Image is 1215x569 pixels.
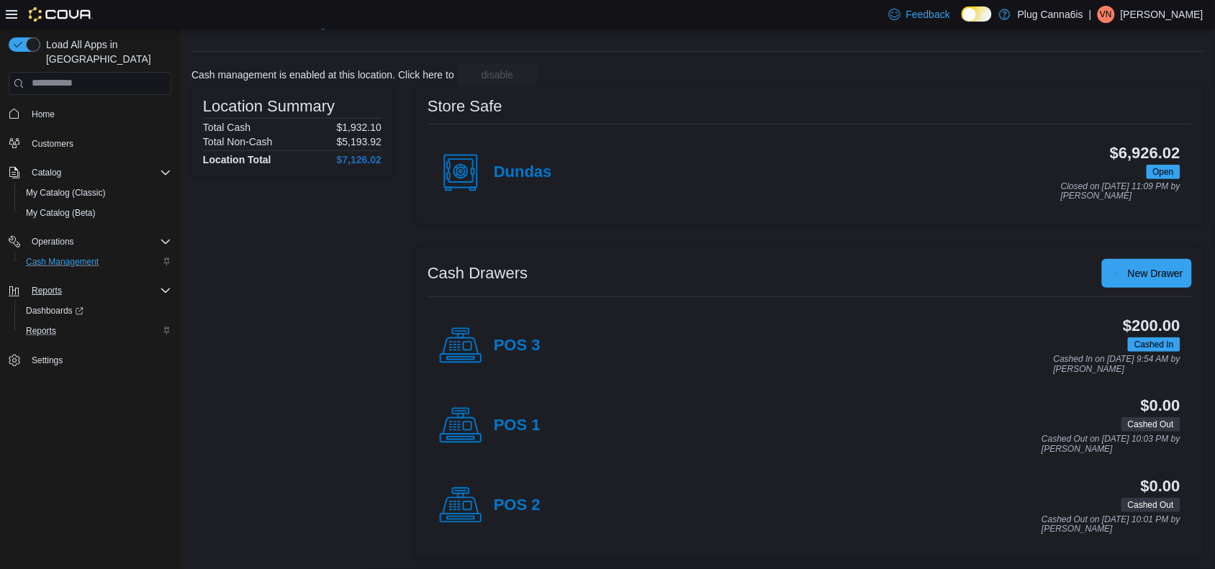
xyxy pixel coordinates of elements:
[3,232,177,252] button: Operations
[20,302,89,319] a: Dashboards
[26,351,171,369] span: Settings
[1042,434,1180,454] p: Cashed Out on [DATE] 10:03 PM by [PERSON_NAME]
[26,187,106,199] span: My Catalog (Classic)
[32,285,62,296] span: Reports
[962,6,992,22] input: Dark Mode
[457,63,538,86] button: disable
[32,109,55,120] span: Home
[1018,6,1083,23] p: Plug Canna6is
[1153,165,1174,178] span: Open
[26,325,56,337] span: Reports
[32,167,61,178] span: Catalog
[26,282,171,299] span: Reports
[20,302,171,319] span: Dashboards
[1141,397,1180,414] h3: $0.00
[26,233,80,250] button: Operations
[20,322,62,340] a: Reports
[14,301,177,321] a: Dashboards
[1141,478,1180,495] h3: $0.00
[1054,355,1180,374] p: Cashed In on [DATE] 9:54 AM by [PERSON_NAME]
[1128,266,1183,281] span: New Drawer
[1124,317,1180,334] h3: $200.00
[14,252,177,272] button: Cash Management
[26,105,171,123] span: Home
[3,104,177,124] button: Home
[1134,338,1174,351] span: Cashed In
[1121,417,1180,432] span: Cashed Out
[29,7,93,22] img: Cova
[32,138,73,150] span: Customers
[494,163,552,182] h4: Dundas
[26,135,171,153] span: Customers
[1110,145,1180,162] h3: $6,926.02
[482,68,513,82] span: disable
[428,98,502,115] h3: Store Safe
[906,7,950,22] span: Feedback
[428,265,528,282] h3: Cash Drawers
[26,207,96,219] span: My Catalog (Beta)
[32,355,63,366] span: Settings
[1102,259,1192,288] button: New Drawer
[14,321,177,341] button: Reports
[26,164,67,181] button: Catalog
[26,164,171,181] span: Catalog
[3,133,177,154] button: Customers
[20,322,171,340] span: Reports
[1121,6,1203,23] p: [PERSON_NAME]
[26,233,171,250] span: Operations
[1061,182,1180,201] p: Closed on [DATE] 11:09 PM by [PERSON_NAME]
[14,203,177,223] button: My Catalog (Beta)
[3,350,177,370] button: Settings
[20,184,112,201] a: My Catalog (Classic)
[337,154,381,165] h4: $7,126.02
[494,337,541,355] h4: POS 3
[1089,6,1092,23] p: |
[203,154,271,165] h4: Location Total
[1101,6,1113,23] span: VN
[20,204,171,222] span: My Catalog (Beta)
[20,253,104,270] a: Cash Management
[1121,498,1180,512] span: Cashed Out
[26,282,68,299] button: Reports
[26,256,99,268] span: Cash Management
[203,98,335,115] h3: Location Summary
[40,37,171,66] span: Load All Apps in [GEOGRAPHIC_DATA]
[32,236,74,247] span: Operations
[20,253,171,270] span: Cash Management
[26,305,83,317] span: Dashboards
[337,122,381,133] p: $1,932.10
[26,352,68,369] a: Settings
[494,416,541,435] h4: POS 1
[1042,515,1180,534] p: Cashed Out on [DATE] 10:01 PM by [PERSON_NAME]
[494,496,541,515] h4: POS 2
[191,69,454,81] p: Cash management is enabled at this location. Click here to
[203,136,273,147] h6: Total Non-Cash
[20,184,171,201] span: My Catalog (Classic)
[26,106,60,123] a: Home
[14,183,177,203] button: My Catalog (Classic)
[20,204,101,222] a: My Catalog (Beta)
[3,281,177,301] button: Reports
[9,98,171,409] nav: Complex example
[337,136,381,147] p: $5,193.92
[1098,6,1115,23] div: Vince Ngo
[1147,165,1180,179] span: Open
[3,163,177,183] button: Catalog
[1128,418,1174,431] span: Cashed Out
[203,122,250,133] h6: Total Cash
[1128,499,1174,511] span: Cashed Out
[1128,337,1180,352] span: Cashed In
[26,135,79,153] a: Customers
